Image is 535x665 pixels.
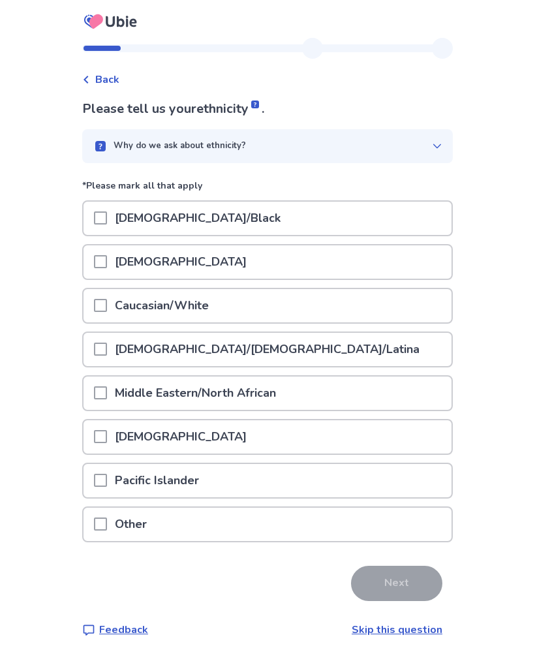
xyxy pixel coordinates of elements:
p: Please tell us your . [82,99,453,119]
p: *Please mark all that apply [82,179,453,200]
p: [DEMOGRAPHIC_DATA] [107,420,254,454]
p: Other [107,508,155,541]
button: Next [351,566,442,601]
p: Caucasian/White [107,289,217,322]
p: [DEMOGRAPHIC_DATA]/Black [107,202,288,235]
p: Feedback [99,622,148,638]
p: Why do we ask about ethnicity? [114,140,246,153]
a: Feedback [82,622,148,638]
p: [DEMOGRAPHIC_DATA] [107,245,254,279]
p: Pacific Islander [107,464,207,497]
span: ethnicity [196,100,262,117]
span: Back [95,72,119,87]
a: Skip this question [352,623,442,637]
p: Middle Eastern/North African [107,377,284,410]
p: [DEMOGRAPHIC_DATA]/[DEMOGRAPHIC_DATA]/Latina [107,333,427,366]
